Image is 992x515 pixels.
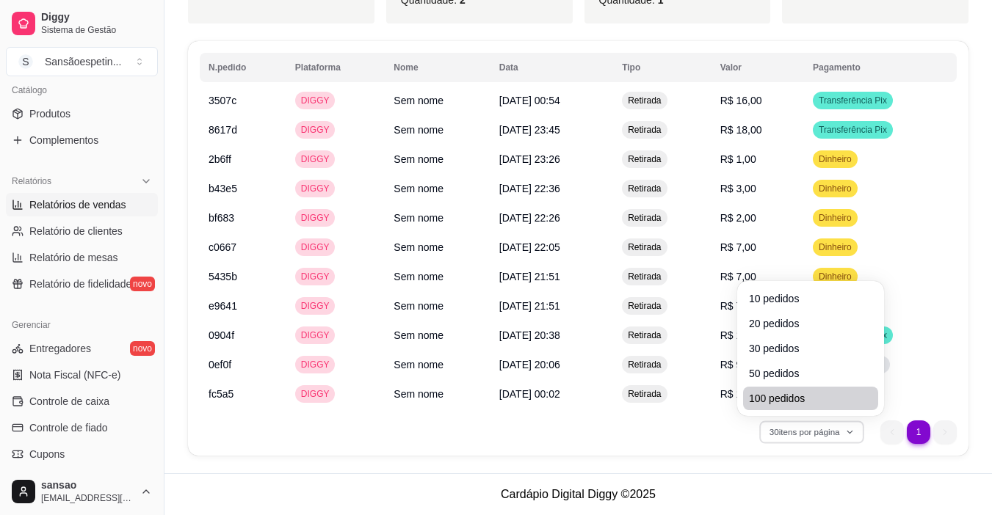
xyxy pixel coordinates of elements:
[499,241,560,253] span: [DATE] 22:05
[385,321,490,350] td: Sem nome
[209,124,237,136] span: 8617d
[12,175,51,187] span: Relatórios
[385,262,490,291] td: Sem nome
[385,115,490,145] td: Sem nome
[298,212,333,224] span: DIGGY
[749,341,872,356] span: 30 pedidos
[499,329,560,341] span: [DATE] 20:38
[209,95,236,106] span: 3507c
[499,359,560,370] span: [DATE] 20:06
[200,53,286,82] th: N.pedido
[209,300,237,312] span: e9641
[298,124,333,136] span: DIGGY
[499,124,560,136] span: [DATE] 23:45
[209,183,237,194] span: b43e5
[29,420,108,435] span: Controle de fiado
[499,271,560,282] span: [DATE] 21:51
[720,212,756,224] span: R$ 2,00
[749,366,872,381] span: 50 pedidos
[18,54,33,69] span: S
[499,388,560,400] span: [DATE] 00:02
[499,183,560,194] span: [DATE] 22:36
[298,183,333,194] span: DIGGY
[385,350,490,379] td: Sem nome
[720,241,756,253] span: R$ 7,00
[625,388,664,400] span: Retirada
[625,124,664,136] span: Retirada
[385,174,490,203] td: Sem nome
[298,241,333,253] span: DIGGY
[749,291,872,306] span: 10 pedidos
[385,53,490,82] th: Nome
[385,145,490,174] td: Sem nome
[298,271,333,282] span: DIGGY
[29,277,131,291] span: Relatório de fidelidade
[873,413,964,451] nav: pagination navigation
[816,241,855,253] span: Dinheiro
[816,124,890,136] span: Transferência Pix
[816,183,855,194] span: Dinheiro
[720,271,756,282] span: R$ 7,00
[29,447,65,461] span: Cupons
[625,359,664,370] span: Retirada
[29,106,70,121] span: Produtos
[625,95,664,106] span: Retirada
[29,133,98,147] span: Complementos
[164,473,992,515] footer: Cardápio Digital Diggy © 2025
[804,53,957,82] th: Pagamento
[625,329,664,341] span: Retirada
[749,391,872,406] span: 100 pedidos
[6,313,158,337] div: Gerenciar
[720,300,756,312] span: R$ 7,00
[41,11,152,24] span: Diggy
[29,394,109,409] span: Controle de caixa
[209,388,233,400] span: fc5a5
[749,316,872,331] span: 20 pedidos
[499,212,560,224] span: [DATE] 22:26
[209,329,234,341] span: 0904f
[499,95,560,106] span: [DATE] 00:54
[209,153,231,165] span: 2b6ff
[720,359,756,370] span: R$ 9,00
[6,78,158,102] div: Catálogo
[816,153,855,165] span: Dinheiro
[6,47,158,76] button: Select a team
[625,212,664,224] span: Retirada
[816,95,890,106] span: Transferência Pix
[385,291,490,321] td: Sem nome
[720,388,762,400] span: R$ 10,00
[712,53,804,82] th: Valor
[298,153,333,165] span: DIGGY
[490,53,613,82] th: Data
[385,86,490,115] td: Sem nome
[29,250,118,265] span: Relatório de mesas
[743,287,878,410] ul: 30itens por página
[298,359,333,370] span: DIGGY
[625,271,664,282] span: Retirada
[29,368,120,382] span: Nota Fiscal (NFC-e)
[759,420,864,443] button: 30itens por página
[720,95,762,106] span: R$ 16,00
[625,153,664,165] span: Retirada
[499,300,560,312] span: [DATE] 21:51
[720,329,756,341] span: R$ 1,50
[720,183,756,194] span: R$ 3,00
[286,53,385,82] th: Plataforma
[298,95,333,106] span: DIGGY
[907,420,930,444] li: pagination item 1 active
[385,379,490,409] td: Sem nome
[298,300,333,312] span: DIGGY
[29,197,126,212] span: Relatórios de vendas
[816,212,855,224] span: Dinheiro
[45,54,121,69] div: Sansãoespetin ...
[720,124,762,136] span: R$ 18,00
[385,203,490,233] td: Sem nome
[625,183,664,194] span: Retirada
[499,153,560,165] span: [DATE] 23:26
[209,359,231,370] span: 0ef0f
[209,241,236,253] span: c0667
[41,24,152,36] span: Sistema de Gestão
[625,241,664,253] span: Retirada
[298,329,333,341] span: DIGGY
[29,341,91,356] span: Entregadores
